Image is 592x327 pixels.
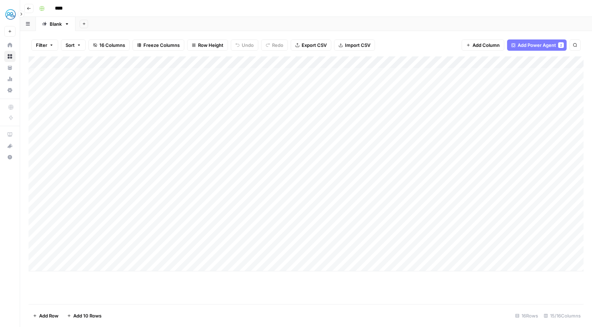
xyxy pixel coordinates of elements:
span: 16 Columns [99,42,125,49]
span: Filter [36,42,47,49]
div: Blank [50,20,62,27]
button: Freeze Columns [132,39,184,51]
span: Add 10 Rows [73,312,101,319]
div: 15/16 Columns [541,310,584,321]
span: Redo [272,42,283,49]
div: What's new? [5,141,15,151]
div: 16 Rows [512,310,541,321]
span: Undo [242,42,254,49]
button: 16 Columns [88,39,130,51]
span: Import CSV [345,42,370,49]
a: AirOps Academy [4,129,16,140]
span: Row Height [198,42,223,49]
button: Add Power Agent2 [507,39,567,51]
span: Export CSV [302,42,327,49]
span: Add Row [39,312,58,319]
button: Help + Support [4,152,16,163]
button: Filter [31,39,58,51]
button: Export CSV [291,39,331,51]
a: Settings [4,85,16,96]
a: Browse [4,51,16,62]
button: Add 10 Rows [63,310,106,321]
a: Blank [36,17,75,31]
a: Your Data [4,62,16,73]
button: Undo [231,39,258,51]
button: What's new? [4,140,16,152]
span: Sort [66,42,75,49]
button: Row Height [187,39,228,51]
button: Add Row [29,310,63,321]
img: MyHealthTeam Logo [4,8,17,21]
span: Add Power Agent [518,42,556,49]
a: Usage [4,73,16,85]
button: Import CSV [334,39,375,51]
button: Workspace: MyHealthTeam [4,6,16,23]
span: 2 [560,42,562,48]
div: 2 [558,42,564,48]
button: Sort [61,39,86,51]
button: Add Column [462,39,504,51]
span: Add Column [473,42,500,49]
a: Home [4,39,16,51]
span: Freeze Columns [143,42,180,49]
button: Redo [261,39,288,51]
